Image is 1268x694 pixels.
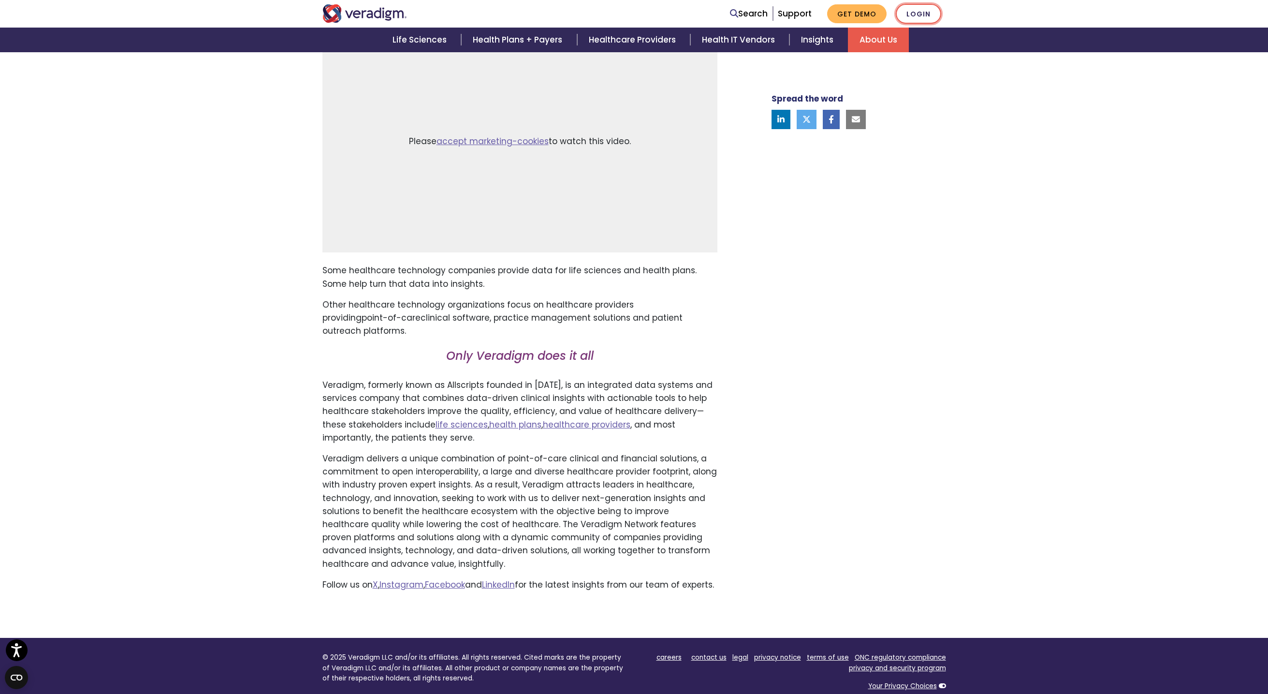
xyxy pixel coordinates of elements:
[848,28,909,52] a: About Us
[362,312,421,324] span: point-of-care
[543,419,630,430] a: healthcare providers
[855,653,946,662] a: ONC regulatory compliance
[446,348,594,364] em: Only Veradigm does it all
[772,93,843,104] strong: Spread the word
[322,379,717,444] p: Veradigm, formerly known as Allscripts founded in [DATE], is an integrated data systems and servi...
[656,653,682,662] a: careers
[373,579,378,591] a: X
[5,666,28,689] button: Open CMP widget
[461,28,577,52] a: Health Plans + Payers
[868,681,937,691] a: Your Privacy Choices
[690,28,789,52] a: Health IT Vendors
[409,135,631,148] span: Please to watch this video.
[322,264,717,290] p: Some healthcare technology companies provide data for life sciences and health plans. Some help t...
[1082,624,1256,682] iframe: Drift Chat Widget
[379,579,423,591] a: Instagram
[789,28,848,52] a: Insights
[849,664,946,673] a: privacy and security program
[778,8,812,19] a: Support
[896,4,941,24] a: Login
[425,579,465,591] a: Facebook
[322,4,407,23] img: Veradigm logo
[732,653,748,662] a: legal
[381,28,461,52] a: Life Sciences
[322,452,717,571] p: Veradigm delivers a unique combination of point-of-care clinical and financial solutions, a commi...
[827,4,887,23] a: Get Demo
[730,7,768,20] a: Search
[482,579,515,591] a: LinkedIn
[322,652,627,684] p: © 2025 Veradigm LLC and/or its affiliates. All rights reserved. Cited marks are the property of V...
[322,578,717,591] p: Follow us on , , and for the latest insights from our team of experts.
[691,653,727,662] a: contact us
[754,653,801,662] a: privacy notice
[322,298,717,338] p: Other healthcare technology organizations focus on healthcare providers providing clinical softwa...
[577,28,690,52] a: Healthcare Providers
[436,419,488,430] a: life sciences
[437,135,549,147] a: accept marketing-cookies
[807,653,849,662] a: terms of use
[489,419,541,430] a: health plans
